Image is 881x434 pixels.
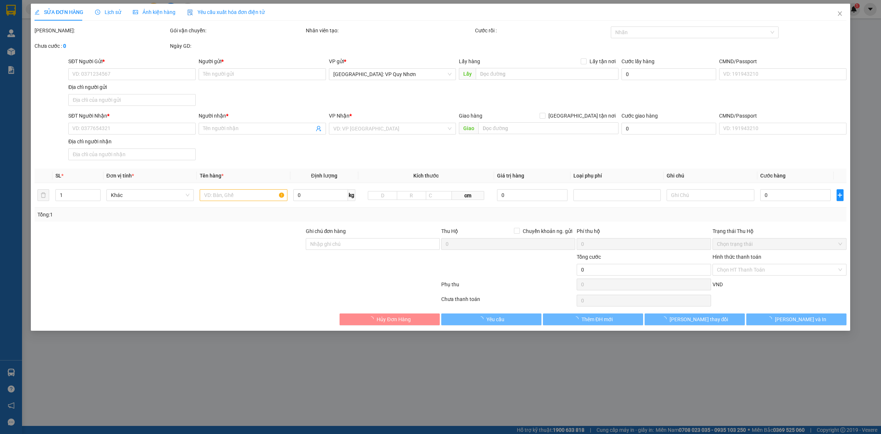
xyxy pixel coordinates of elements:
span: Đơn vị tính [106,173,134,179]
b: 0 [63,43,66,49]
th: Loại phụ phí [570,169,664,183]
label: Cước lấy hàng [621,58,655,64]
span: user-add [316,126,322,132]
div: Người gửi [199,57,326,65]
span: Cước hàng [760,173,786,179]
input: Dọc đường [478,122,619,134]
span: Lấy tận nơi [587,57,619,65]
span: clock-circle [95,10,100,15]
span: loading [478,316,486,322]
span: Lấy [459,68,476,80]
span: close [837,11,843,17]
div: Địa chỉ người gửi [68,83,196,91]
img: icon [187,10,193,15]
button: Yêu cầu [441,313,541,325]
button: plus [837,189,844,201]
button: Thêm ĐH mới [543,313,643,325]
span: Tổng cước [577,254,601,260]
span: Tên hàng [200,173,224,179]
span: loading [661,316,670,322]
div: Gói vận chuyển: [170,26,304,35]
div: Cước rồi : [475,26,609,35]
input: Địa chỉ của người gửi [68,94,196,106]
th: Ghi chú [664,169,757,183]
input: D [368,191,397,200]
span: Ảnh kiện hàng [133,9,175,15]
input: R [397,191,426,200]
div: SĐT Người Gửi [68,57,196,65]
span: Khác [111,190,189,201]
div: SĐT Người Nhận [68,112,196,120]
label: Cước giao hàng [621,113,658,119]
div: Tổng: 1 [37,211,340,219]
input: C [426,191,452,200]
input: Ghi chú đơn hàng [306,238,440,250]
span: [PERSON_NAME] và In [775,315,826,323]
button: delete [37,189,49,201]
div: Người nhận [199,112,326,120]
span: VP Nhận [329,113,349,119]
div: Nhân viên tạo: [306,26,474,35]
span: Thu Hộ [441,228,458,234]
button: [PERSON_NAME] và In [746,313,846,325]
button: Close [830,4,850,24]
span: Yêu cầu [486,315,504,323]
input: Ghi Chú [667,189,754,201]
span: Lấy hàng [459,58,480,64]
span: Định lượng [311,173,337,179]
input: Dọc đường [476,68,619,80]
button: Hủy Đơn Hàng [340,313,440,325]
span: Lịch sử [95,9,121,15]
span: SỬA ĐƠN HÀNG [35,9,83,15]
div: [PERSON_NAME]: [35,26,168,35]
span: edit [35,10,40,15]
span: [PERSON_NAME] thay đổi [670,315,728,323]
span: Chọn trạng thái [717,238,842,250]
label: Ghi chú đơn hàng [306,228,346,234]
input: Cước lấy hàng [621,68,716,80]
div: Phí thu hộ [577,227,711,238]
span: loading [573,316,581,322]
div: Ngày GD: [170,42,304,50]
span: Bình Định: VP Quy Nhơn [333,69,452,80]
span: Chuyển khoản ng. gửi [520,227,575,235]
div: CMND/Passport [719,57,846,65]
span: kg [348,189,355,201]
span: plus [837,192,843,198]
input: VD: Bàn, Ghế [200,189,287,201]
div: Chưa thanh toán [440,295,576,308]
span: Giá trị hàng [497,173,524,179]
span: [GEOGRAPHIC_DATA] tận nơi [545,112,619,120]
div: Chưa cước : [35,42,168,50]
span: Thêm ĐH mới [581,315,613,323]
span: Yêu cầu xuất hóa đơn điện tử [187,9,265,15]
span: cm [452,191,484,200]
div: Trạng thái Thu Hộ [713,227,846,235]
label: Hình thức thanh toán [713,254,761,260]
div: VP gửi [329,57,456,65]
div: CMND/Passport [719,112,846,120]
span: Hủy Đơn Hàng [377,315,410,323]
div: Phụ thu [440,280,576,293]
span: loading [767,316,775,322]
button: [PERSON_NAME] thay đổi [645,313,745,325]
span: Giao hàng [459,113,482,119]
span: Kích thước [413,173,439,179]
input: Cước giao hàng [621,123,716,134]
div: Địa chỉ người nhận [68,137,196,146]
input: Địa chỉ của người nhận [68,148,196,160]
span: SL [55,173,61,179]
span: Giao [459,122,478,134]
span: VND [713,281,723,287]
span: loading [369,316,377,322]
span: picture [133,10,138,15]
